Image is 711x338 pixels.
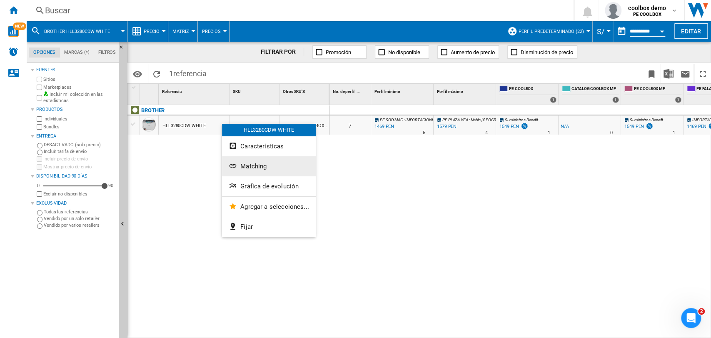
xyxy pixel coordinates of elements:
button: Gráfica de evolución [222,176,316,196]
span: Matching [240,163,267,170]
button: Fijar... [222,217,316,237]
button: Características [222,136,316,156]
span: Características [240,143,284,150]
button: Agregar a selecciones... [222,197,316,217]
div: HLL3280CDW WHITE [222,124,316,136]
span: 2 [698,308,705,315]
button: Matching [222,156,316,176]
span: Fijar [240,223,253,230]
span: Gráfica de evolución [240,183,299,190]
iframe: Intercom live chat [681,308,701,328]
span: Agregar a selecciones... [240,203,309,210]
